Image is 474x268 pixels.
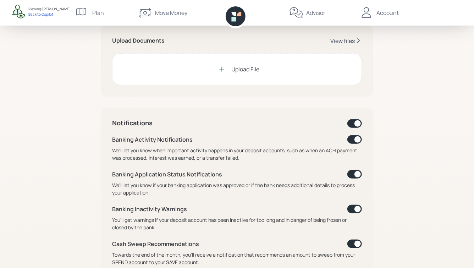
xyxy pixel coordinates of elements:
[92,9,104,17] div: Plan
[376,9,399,17] div: Account
[112,216,362,231] div: You'll get warnings if your deposit account has been inactive for too long and in danger of being...
[306,9,325,17] div: Advisor
[28,12,71,17] div: Back to Copilot
[112,181,362,196] div: We'll let you know if your banking application was approved or if the bank needs additional detai...
[330,37,355,45] div: View files
[232,65,260,73] div: Upload File
[112,240,199,248] div: Cash Sweep Recommendations
[112,170,222,179] div: Banking Application Status Notifications
[112,147,362,162] div: We'll let you know when important activity happens in your deposit accounts, such as when an ACH ...
[112,205,187,213] div: Banking Inactivity Warnings
[112,251,362,266] div: Towards the end of the month, you'll receive a notification that recommends an amount to sweep fr...
[28,6,71,12] div: Viewing: [PERSON_NAME]
[155,9,187,17] div: Move Money
[112,135,193,144] div: Banking Activity Notifications
[112,37,165,44] h5: Upload Documents
[112,119,153,127] h4: Notifications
